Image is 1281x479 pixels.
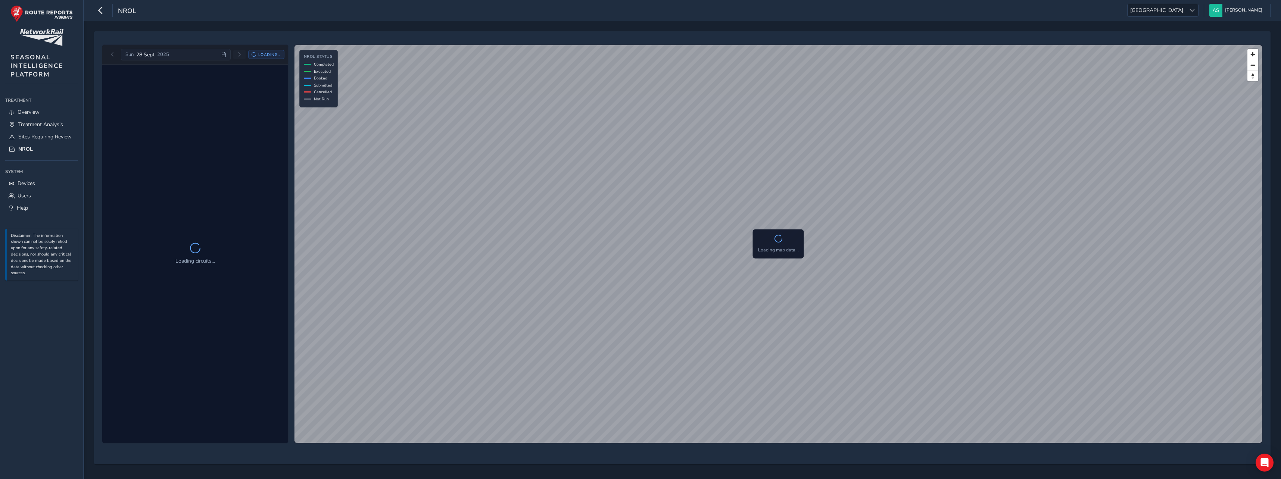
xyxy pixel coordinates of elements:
[5,143,78,155] a: NROL
[1247,49,1258,60] button: Zoom in
[1247,60,1258,71] button: Zoom out
[5,95,78,106] div: Treatment
[1209,4,1265,17] button: [PERSON_NAME]
[1225,4,1262,17] span: [PERSON_NAME]
[5,131,78,143] a: Sites Requiring Review
[314,62,334,67] span: Completed
[5,106,78,118] a: Overview
[5,190,78,202] a: Users
[1256,454,1274,472] div: Open Intercom Messenger
[758,247,799,253] p: Loading map data...
[20,29,63,46] img: customer logo
[136,51,155,58] span: 28 Sept
[10,5,73,22] img: rr logo
[118,6,136,17] span: NROL
[11,233,74,277] p: Disclaimer: The information shown can not be solely relied upon for any safety-related decisions,...
[18,121,63,128] span: Treatment Analysis
[314,75,327,81] span: Booked
[157,51,169,58] span: 2025
[5,177,78,190] a: Devices
[18,145,33,153] span: NROL
[18,192,31,199] span: Users
[1247,71,1258,81] button: Reset bearing to north
[314,89,332,95] span: Cancelled
[294,45,1262,443] canvas: Map
[17,204,28,212] span: Help
[314,69,331,74] span: Executed
[5,202,78,214] a: Help
[125,51,134,58] span: Sun
[18,180,35,187] span: Devices
[1128,4,1186,16] span: [GEOGRAPHIC_DATA]
[304,54,334,59] h4: NROL Status
[18,133,72,140] span: Sites Requiring Review
[1209,4,1222,17] img: diamond-layout
[10,53,63,79] span: SEASONAL INTELLIGENCE PLATFORM
[175,257,215,265] p: Loading circuits...
[5,166,78,177] div: System
[314,96,329,102] span: Not Run
[258,52,281,57] span: Loading...
[5,118,78,131] a: Treatment Analysis
[314,82,332,88] span: Submitted
[18,109,40,116] span: Overview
